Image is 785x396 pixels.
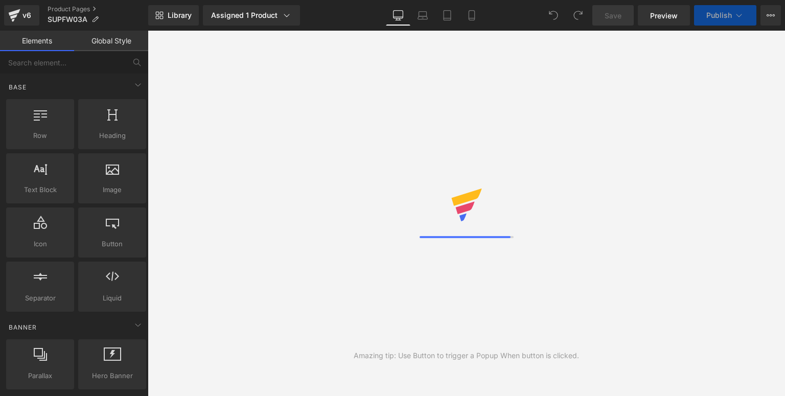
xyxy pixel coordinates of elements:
span: Separator [9,293,71,304]
span: Preview [650,10,678,21]
a: Tablet [435,5,459,26]
span: Publish [706,11,732,19]
button: Redo [568,5,588,26]
a: Mobile [459,5,484,26]
span: Button [81,239,143,249]
a: Laptop [410,5,435,26]
span: SUPFW03A [48,15,87,24]
span: Base [8,82,28,92]
div: v6 [20,9,33,22]
a: Desktop [386,5,410,26]
a: Product Pages [48,5,148,13]
a: v6 [4,5,39,26]
button: More [760,5,781,26]
div: Amazing tip: Use Button to trigger a Popup When button is clicked. [354,350,579,361]
div: Assigned 1 Product [211,10,292,20]
span: Image [81,184,143,195]
span: Parallax [9,370,71,381]
span: Hero Banner [81,370,143,381]
button: Undo [543,5,564,26]
span: Banner [8,322,38,332]
a: New Library [148,5,199,26]
span: Text Block [9,184,71,195]
span: Row [9,130,71,141]
span: Icon [9,239,71,249]
a: Global Style [74,31,148,51]
span: Liquid [81,293,143,304]
span: Library [168,11,192,20]
span: Save [605,10,621,21]
a: Preview [638,5,690,26]
span: Heading [81,130,143,141]
button: Publish [694,5,756,26]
